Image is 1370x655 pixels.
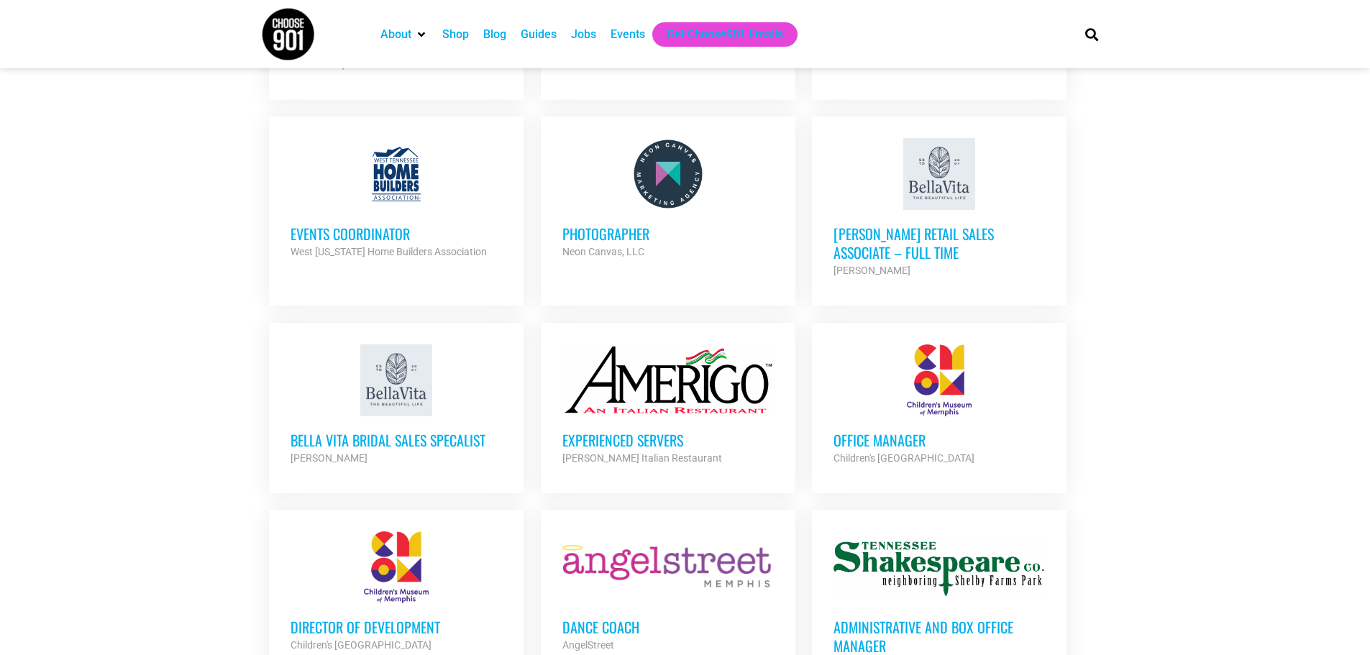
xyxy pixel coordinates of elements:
[562,618,774,636] h3: Dance Coach
[541,323,795,488] a: Experienced Servers [PERSON_NAME] Italian Restaurant
[483,26,506,43] a: Blog
[562,246,644,257] strong: Neon Canvas, LLC
[541,116,795,282] a: Photographer Neon Canvas, LLC
[834,618,1045,655] h3: Administrative and Box Office Manager
[562,224,774,243] h3: Photographer
[1079,22,1103,46] div: Search
[442,26,469,43] a: Shop
[291,224,502,243] h3: Events Coordinator
[291,246,487,257] strong: West [US_STATE] Home Builders Association
[562,452,722,464] strong: [PERSON_NAME] Italian Restaurant
[269,116,524,282] a: Events Coordinator West [US_STATE] Home Builders Association
[291,618,502,636] h3: Director of Development
[562,639,614,651] strong: AngelStreet
[380,26,411,43] a: About
[373,22,1061,47] nav: Main nav
[291,452,367,464] strong: [PERSON_NAME]
[812,116,1067,301] a: [PERSON_NAME] Retail Sales Associate – Full Time [PERSON_NAME]
[373,22,435,47] div: About
[291,42,456,70] strong: The [PERSON_NAME] Cardiovascular Foundation, Inc.
[812,323,1067,488] a: Office Manager Children's [GEOGRAPHIC_DATA]
[562,431,774,449] h3: Experienced Servers
[291,639,431,651] strong: Children's [GEOGRAPHIC_DATA]
[834,224,1045,262] h3: [PERSON_NAME] Retail Sales Associate – Full Time
[521,26,557,43] a: Guides
[611,26,645,43] a: Events
[834,452,974,464] strong: Children's [GEOGRAPHIC_DATA]
[291,431,502,449] h3: Bella Vita Bridal Sales Specalist
[834,265,910,276] strong: [PERSON_NAME]
[269,323,524,488] a: Bella Vita Bridal Sales Specalist [PERSON_NAME]
[571,26,596,43] a: Jobs
[667,26,783,43] a: Get Choose901 Emails
[834,431,1045,449] h3: Office Manager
